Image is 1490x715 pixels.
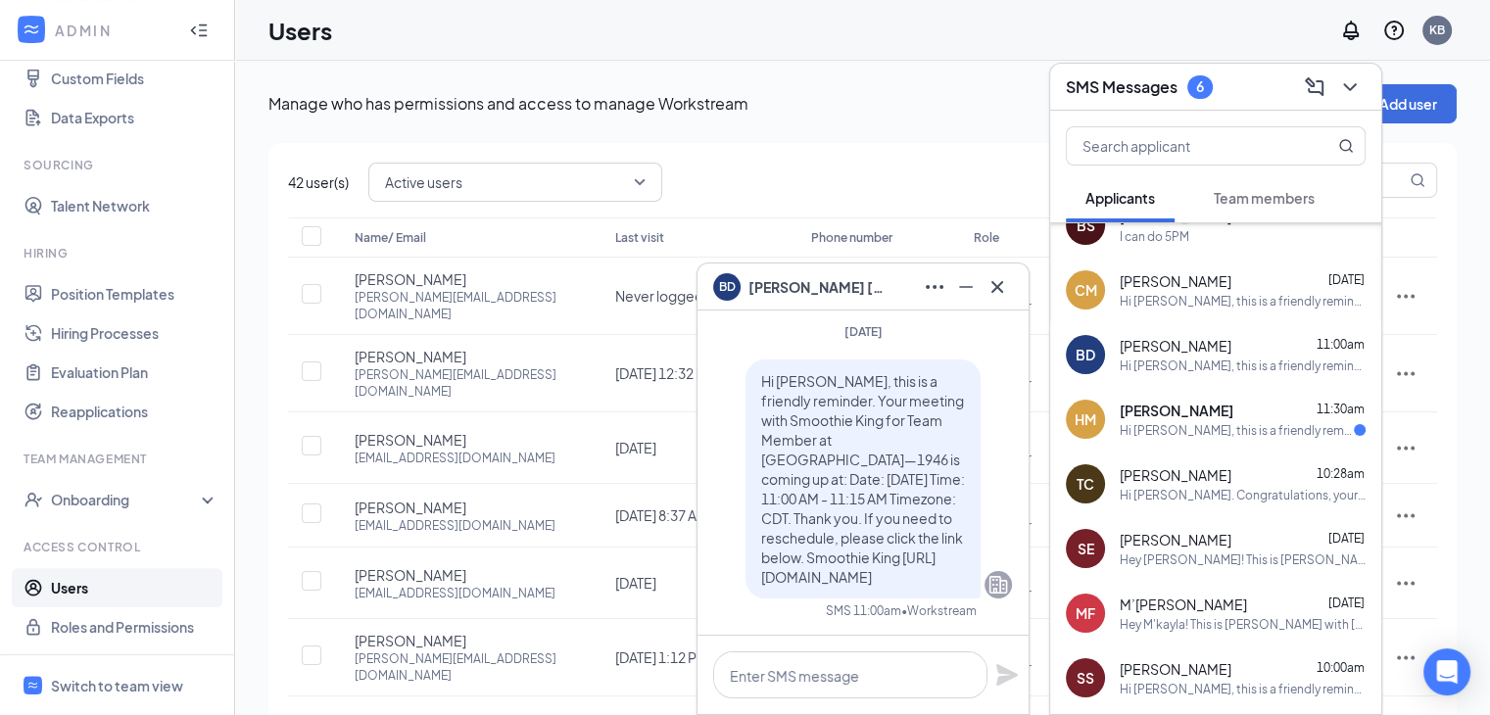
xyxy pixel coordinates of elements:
[1196,78,1204,95] div: 6
[954,275,978,299] svg: Minimize
[1120,487,1366,503] div: Hi [PERSON_NAME]. Congratulations, your meeting with Smoothie King for Team Member at D'Iberville...
[1078,539,1094,558] div: SE
[1120,530,1231,549] span: [PERSON_NAME]
[1120,465,1231,485] span: [PERSON_NAME]
[1382,19,1406,42] svg: QuestionInfo
[51,676,183,695] div: Switch to team view
[355,226,576,250] div: Name/ Email
[1120,271,1231,291] span: [PERSON_NAME]
[1317,337,1365,352] span: 11:00am
[1303,75,1326,99] svg: ComposeMessage
[51,313,218,353] a: Hiring Processes
[51,98,218,137] a: Data Exports
[355,585,555,601] div: [EMAIL_ADDRESS][DOMAIN_NAME]
[1410,172,1425,188] svg: MagnifyingGlass
[615,574,656,592] span: [DATE]
[761,372,965,586] span: Hi [PERSON_NAME], this is a friendly reminder. Your meeting with Smoothie King for Team Member at...
[355,289,576,322] div: [PERSON_NAME][EMAIL_ADDRESS][DOMAIN_NAME]
[615,287,716,305] span: Never logged in
[1075,409,1096,429] div: HM
[24,157,215,173] div: Sourcing
[1334,71,1366,103] button: ChevronDown
[1120,422,1354,439] div: Hi [PERSON_NAME], this is a friendly reminder. Your meeting with Smoothie King for Team Member at...
[1067,127,1299,165] input: Search applicant
[995,663,1019,687] svg: Plane
[24,451,215,467] div: Team Management
[355,269,466,289] span: [PERSON_NAME]
[615,506,708,524] span: [DATE] 8:37 AM
[51,392,218,431] a: Reapplications
[974,226,1064,250] div: Role
[51,353,218,392] a: Evaluation Plan
[1077,668,1094,688] div: SS
[1120,551,1366,568] div: Hey [PERSON_NAME]! This is [PERSON_NAME] with [PERSON_NAME]. I know this is a little last minute,...
[1317,466,1365,481] span: 10:28am
[26,679,39,691] svg: WorkstreamLogo
[615,648,708,666] span: [DATE] 1:12 PM
[615,226,772,250] div: Last visit
[1394,361,1418,385] svg: ActionsIcon
[1429,22,1445,38] div: KB
[51,186,218,225] a: Talent Network
[1328,272,1365,287] span: [DATE]
[189,21,209,40] svg: Collapse
[51,607,218,646] a: Roles and Permissions
[24,245,215,262] div: Hiring
[844,324,883,339] span: [DATE]
[826,602,901,619] div: SMS 11:00am
[1328,596,1365,610] span: [DATE]
[1338,75,1362,99] svg: ChevronDown
[355,517,555,534] div: [EMAIL_ADDRESS][DOMAIN_NAME]
[919,271,950,303] button: Ellipses
[355,347,466,366] span: [PERSON_NAME]
[748,276,886,298] span: [PERSON_NAME] [PERSON_NAME]
[1317,402,1365,416] span: 11:30am
[1214,189,1315,207] span: Team members
[1076,345,1095,364] div: BD
[385,167,462,197] span: Active users
[1077,215,1095,235] div: BS
[1120,681,1366,697] div: Hi [PERSON_NAME], this is a friendly reminder. Your meeting with Smoothie King for Team Member at...
[288,171,349,193] span: 42 user(s)
[51,59,218,98] a: Custom Fields
[982,271,1013,303] button: Cross
[24,490,43,509] svg: UserCheck
[1120,659,1231,679] span: [PERSON_NAME]
[22,20,41,39] svg: WorkstreamLogo
[923,275,946,299] svg: Ellipses
[355,650,576,684] div: [PERSON_NAME][EMAIL_ADDRESS][DOMAIN_NAME]
[1338,138,1354,154] svg: MagnifyingGlass
[1394,284,1418,308] svg: ActionsIcon
[24,539,215,555] div: Access control
[268,93,1359,115] p: Manage who has permissions and access to manage Workstream
[1120,401,1233,420] span: [PERSON_NAME]
[1120,595,1247,614] span: M’[PERSON_NAME]
[1328,531,1365,546] span: [DATE]
[1339,19,1363,42] svg: Notifications
[1120,228,1189,245] div: I can do 5PM
[355,366,576,400] div: [PERSON_NAME][EMAIL_ADDRESS][DOMAIN_NAME]
[1120,293,1366,310] div: Hi [PERSON_NAME], this is a friendly reminder. To move forward with your application for Team Mem...
[355,498,466,517] span: [PERSON_NAME]
[1075,280,1097,300] div: CM
[950,271,982,303] button: Minimize
[615,439,656,456] span: [DATE]
[615,364,716,382] span: [DATE] 12:32 PM
[355,631,466,650] span: [PERSON_NAME]
[901,602,977,619] span: • Workstream
[1120,336,1231,356] span: [PERSON_NAME]
[55,21,171,40] div: ADMIN
[1085,189,1155,207] span: Applicants
[51,568,218,607] a: Users
[51,490,202,509] div: Onboarding
[986,573,1010,596] svg: Company
[1077,474,1094,494] div: TC
[792,217,954,258] th: Phone number
[1394,645,1418,669] svg: ActionsIcon
[1317,660,1365,675] span: 10:00am
[1359,84,1457,123] button: Add user
[355,565,466,585] span: [PERSON_NAME]
[1076,603,1095,623] div: MF
[1066,76,1178,98] h3: SMS Messages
